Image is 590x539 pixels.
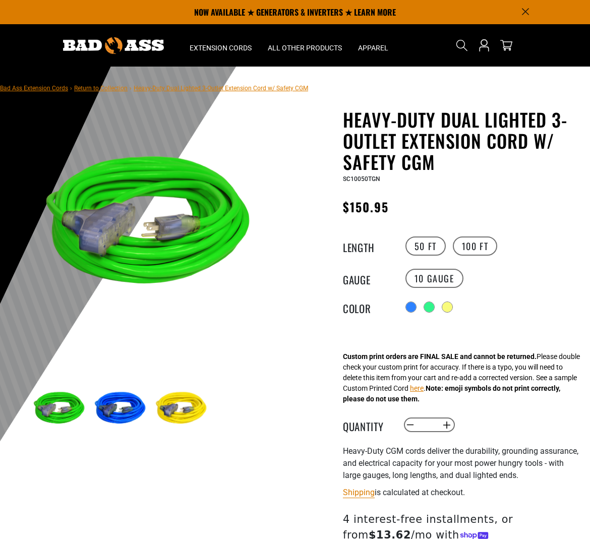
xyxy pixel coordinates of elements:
[268,43,342,52] span: All Other Products
[260,24,350,67] summary: All Other Products
[190,43,252,52] span: Extension Cords
[343,239,393,253] legend: Length
[405,236,446,256] label: 50 FT
[343,488,375,497] a: Shipping
[343,384,560,403] strong: Note: emoji symbols do not print correctly, please do not use them.
[343,486,582,499] div: is calculated at checkout.
[30,381,88,439] img: neon green
[70,85,72,92] span: ›
[454,37,470,53] summary: Search
[134,85,308,92] span: Heavy-Duty Dual Lighted 3-Outlet Extension Cord w/ Safety CGM
[343,175,380,183] span: SC10050TGN
[343,109,582,172] h1: Heavy-Duty Dual Lighted 3-Outlet Extension Cord w/ Safety CGM
[410,383,424,394] button: here
[91,381,149,439] img: blue
[405,269,463,288] label: 10 Gauge
[74,85,128,92] a: Return to Collection
[343,198,389,216] span: $150.95
[343,418,393,432] label: Quantity
[343,272,393,285] legend: Gauge
[343,351,580,404] div: Please double check your custom print for accuracy. If there is a typo, you will need to delete t...
[350,24,396,67] summary: Apparel
[182,24,260,67] summary: Extension Cords
[130,85,132,92] span: ›
[343,446,578,480] span: Heavy-Duty CGM cords deliver the durability, grounding assurance, and electrical capacity for you...
[343,352,537,361] strong: Custom print orders are FINAL SALE and cannot be returned.
[30,111,265,346] img: neon green
[358,43,388,52] span: Apparel
[453,236,498,256] label: 100 FT
[343,301,393,314] legend: Color
[63,37,164,54] img: Bad Ass Extension Cords
[152,381,210,439] img: yellow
